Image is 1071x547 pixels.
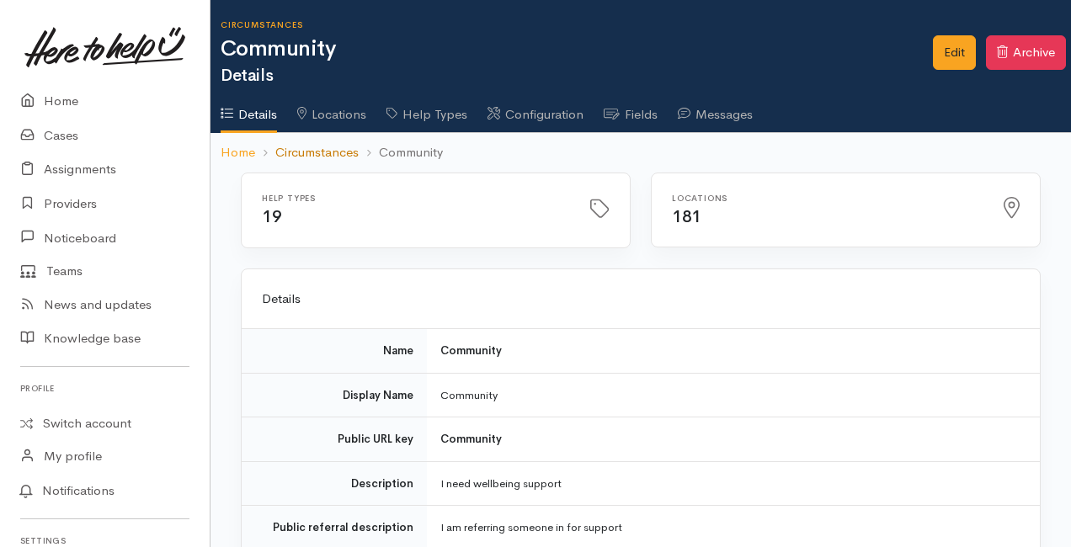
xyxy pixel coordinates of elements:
[252,289,1030,309] div: Details
[440,432,502,446] b: Community
[242,461,427,506] td: Description
[933,35,976,70] a: Edit
[210,133,1071,173] nav: breadcrumb
[359,143,443,162] li: Community
[297,85,366,132] a: Locations
[386,85,467,132] a: Help Types
[275,143,359,162] a: Circumstances
[604,85,658,132] a: Fields
[242,373,427,417] td: Display Name
[221,85,277,134] a: Details
[488,85,583,132] a: Configuration
[678,85,753,132] a: Messages
[427,461,1040,506] td: I need wellbeing support
[221,37,928,61] h1: Community
[242,329,427,374] td: Name
[986,35,1066,70] button: Archive
[242,417,427,462] td: Public URL key
[221,20,928,29] h6: Circumstances
[427,373,1040,417] td: Community
[221,143,255,162] a: Home
[221,66,928,85] h2: Details
[20,377,189,400] h6: Profile
[440,343,502,358] b: Community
